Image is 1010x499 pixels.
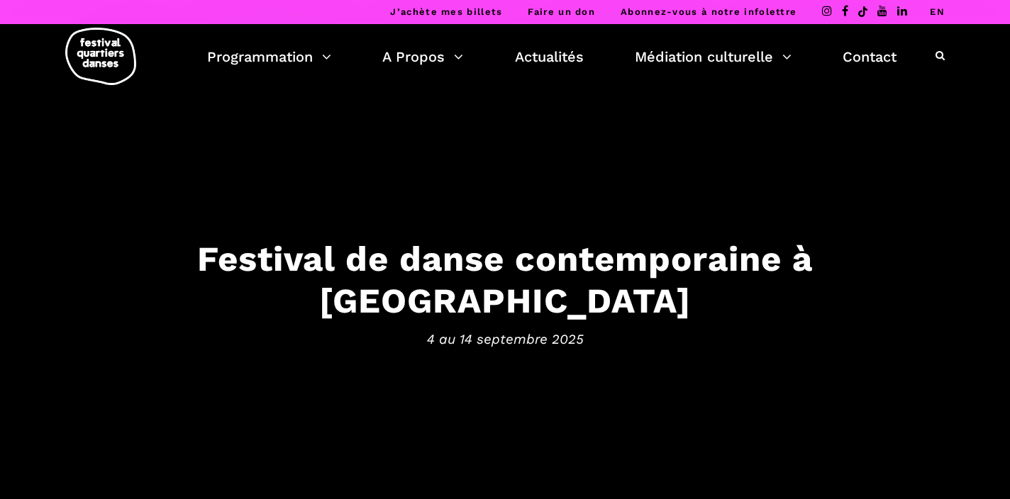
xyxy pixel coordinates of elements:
h3: Festival de danse contemporaine à [GEOGRAPHIC_DATA] [65,238,945,322]
a: Abonnez-vous à notre infolettre [621,6,797,17]
a: Contact [843,45,897,69]
a: Médiation culturelle [635,45,792,69]
a: Actualités [515,45,584,69]
span: 4 au 14 septembre 2025 [65,328,945,349]
a: J’achète mes billets [390,6,502,17]
a: A Propos [382,45,463,69]
a: Faire un don [528,6,595,17]
img: logo-fqd-med [65,28,136,85]
a: Programmation [207,45,331,69]
a: EN [930,6,945,17]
